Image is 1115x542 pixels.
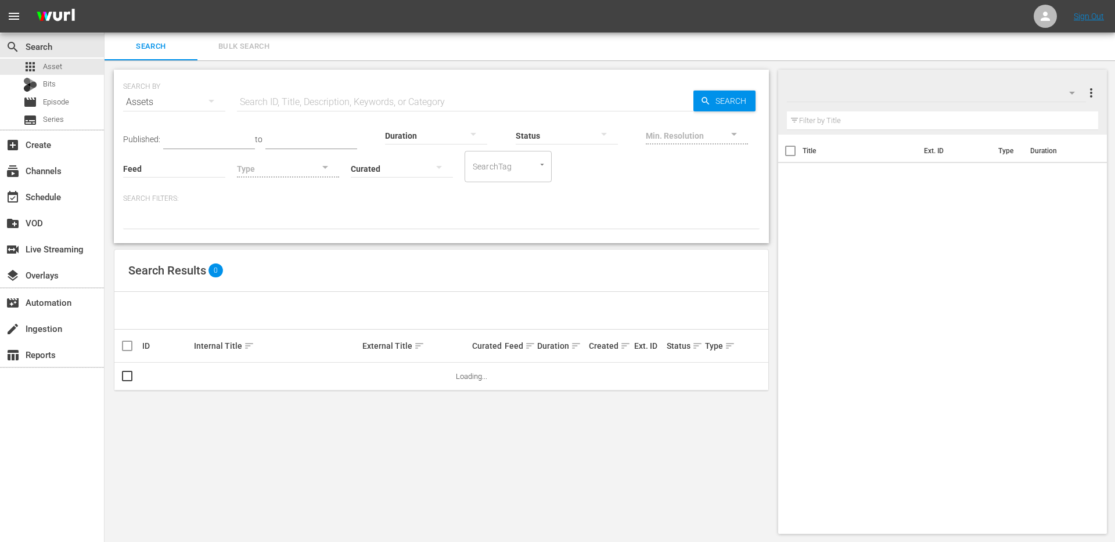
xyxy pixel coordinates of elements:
button: more_vert [1084,79,1098,107]
span: Create [6,138,20,152]
span: sort [620,341,631,351]
div: Status [667,339,702,353]
span: Channels [6,164,20,178]
span: Episode [23,95,37,109]
span: Search [711,91,756,111]
span: Asset [43,61,62,73]
div: Curated [472,341,501,351]
span: Automation [6,296,20,310]
th: Duration [1023,135,1093,167]
div: Feed [505,339,534,353]
div: Type [705,339,728,353]
span: Bits [43,78,56,90]
div: External Title [362,339,469,353]
span: menu [7,9,21,23]
th: Title [803,135,917,167]
span: Published: [123,135,160,144]
span: more_vert [1084,86,1098,100]
span: Asset [23,60,37,74]
th: Type [991,135,1023,167]
span: sort [571,341,581,351]
span: 0 [208,263,223,277]
span: Search [6,40,20,54]
div: Ext. ID [634,341,663,351]
span: Loading... [456,372,487,381]
span: Bulk Search [204,40,283,53]
div: ID [142,341,190,351]
span: Series [43,114,64,125]
div: Internal Title [194,339,359,353]
span: Episode [43,96,69,108]
span: Ingestion [6,322,20,336]
p: Search Filters: [123,194,760,204]
span: sort [414,341,425,351]
span: Overlays [6,269,20,283]
span: to [255,135,262,144]
span: Search Results [128,263,206,277]
span: VOD [6,216,20,230]
div: Duration [537,339,585,353]
th: Ext. ID [917,135,991,167]
span: Reports [6,348,20,362]
span: sort [244,341,254,351]
div: Created [589,339,631,353]
span: sort [525,341,535,351]
span: Live Streaming [6,243,20,256]
span: Schedule [6,190,20,204]
span: sort [692,341,703,351]
button: Open [537,159,548,170]
span: Series [23,113,37,127]
button: Search [693,91,756,111]
div: Bits [23,78,37,92]
span: Search [111,40,190,53]
img: ans4CAIJ8jUAAAAAAAAAAAAAAAAAAAAAAAAgQb4GAAAAAAAAAAAAAAAAAAAAAAAAJMjXAAAAAAAAAAAAAAAAAAAAAAAAgAT5G... [28,3,84,30]
span: sort [725,341,735,351]
div: Assets [123,86,225,118]
a: Sign Out [1074,12,1104,21]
